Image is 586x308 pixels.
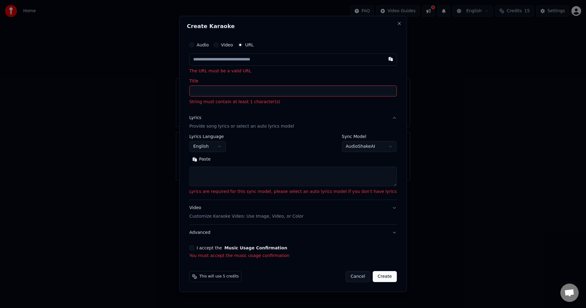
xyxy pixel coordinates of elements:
label: URL [245,43,254,47]
div: Lyrics [189,115,201,121]
label: Sync Model [342,135,397,139]
label: Lyrics Language [189,135,226,139]
button: LyricsProvide song lyrics or select an auto lyrics model [189,110,397,135]
div: LyricsProvide song lyrics or select an auto lyrics model [189,135,397,200]
button: Cancel [345,271,370,282]
span: This will use 5 credits [199,274,239,279]
p: The URL must be a valid URL [189,68,397,74]
p: You must accept the music usage confirmation [189,253,397,259]
p: String must contain at least 1 character(s) [189,99,397,105]
h2: Create Karaoke [187,24,399,29]
p: Customize Karaoke Video: Use Image, Video, or Color [189,213,303,219]
button: VideoCustomize Karaoke Video: Use Image, Video, or Color [189,200,397,224]
button: Create [373,271,397,282]
label: I accept the [197,246,287,250]
p: Provide song lyrics or select an auto lyrics model [189,124,294,130]
button: Advanced [189,225,397,241]
button: I accept the [224,246,287,250]
label: Audio [197,43,209,47]
label: Title [189,79,397,83]
label: Video [221,43,233,47]
p: Lyrics are required for this sync model, please select an auto lyrics model if you don't have lyrics [189,189,397,195]
div: Video [189,205,303,219]
button: Paste [189,155,214,165]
